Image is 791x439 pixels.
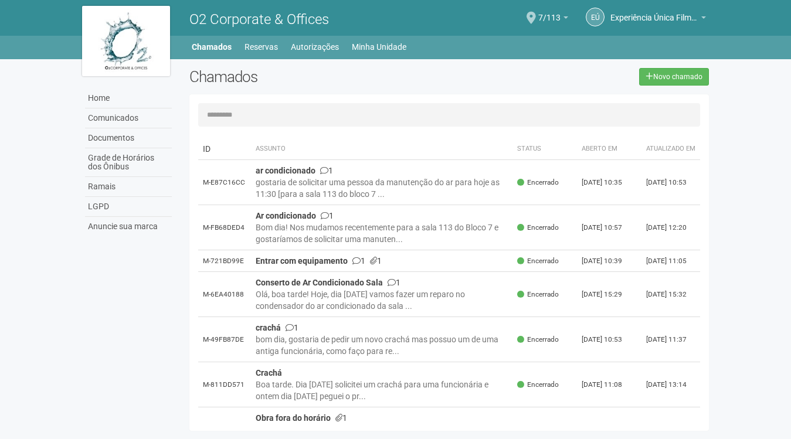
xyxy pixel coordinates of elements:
[85,217,172,236] a: Anuncie sua marca
[538,2,561,22] span: 7/113
[256,413,331,423] strong: Obra fora do horário
[198,250,251,272] td: M-721BD99E
[577,205,641,250] td: [DATE] 10:57
[641,205,700,250] td: [DATE] 12:20
[517,178,559,188] span: Encerrado
[85,148,172,177] a: Grade de Horários dos Ônibus
[82,6,170,76] img: logo.jpg
[352,256,365,266] span: 1
[641,272,700,317] td: [DATE] 15:32
[256,166,315,175] strong: ar condicionado
[320,166,333,175] span: 1
[641,362,700,407] td: [DATE] 13:14
[85,197,172,217] a: LGPD
[517,256,559,266] span: Encerrado
[577,362,641,407] td: [DATE] 11:08
[256,323,281,332] strong: crachá
[256,211,316,220] strong: Ar condicionado
[517,380,559,390] span: Encerrado
[641,160,700,205] td: [DATE] 10:53
[85,128,172,148] a: Documentos
[517,223,559,233] span: Encerrado
[198,317,251,362] td: M-49FB87DE
[256,278,383,287] strong: Conserto de Ar Condicionado Sala
[517,290,559,300] span: Encerrado
[321,211,334,220] span: 1
[291,39,339,55] a: Autorizações
[256,256,348,266] strong: Entrar com equipamento
[245,39,278,55] a: Reservas
[286,323,298,332] span: 1
[251,138,513,160] th: Assunto
[586,8,605,26] a: EÚ
[256,176,508,200] div: gostaria de solicitar uma pessoa da manutenção do ar para hoje as 11:30 [para a sala 113 do bloco...
[352,39,406,55] a: Minha Unidade
[577,317,641,362] td: [DATE] 10:53
[335,413,347,423] span: 1
[198,160,251,205] td: M-E87C16CC
[610,2,698,22] span: Experiência Única Filmes
[517,335,559,345] span: Encerrado
[370,256,382,266] span: 1
[256,368,282,377] strong: Crachá
[388,278,400,287] span: 1
[577,250,641,272] td: [DATE] 10:39
[641,317,700,362] td: [DATE] 11:37
[256,222,508,245] div: Bom dia! Nos mudamos recentemente para a sala 113 do Bloco 7 e gostaríamos de solicitar uma manut...
[198,272,251,317] td: M-6EA40188
[512,138,577,160] th: Status
[85,108,172,128] a: Comunicados
[639,68,709,86] a: Novo chamado
[256,288,508,312] div: Olá, boa tarde! Hoje, dia [DATE] vamos fazer um reparo no condensador do ar condicionado da sala ...
[577,272,641,317] td: [DATE] 15:29
[198,362,251,407] td: M-811DD571
[198,205,251,250] td: M-FB68DED4
[85,177,172,197] a: Ramais
[192,39,232,55] a: Chamados
[85,89,172,108] a: Home
[189,68,396,86] h2: Chamados
[256,333,508,357] div: bom dia, gostaria de pedir um novo crachá mas possuo um de uma antiga funcionária, como faço para...
[538,15,568,24] a: 7/113
[198,138,251,160] td: ID
[610,15,706,24] a: Experiência Única Filmes
[256,379,508,402] div: Boa tarde. Dia [DATE] solicitei um crachá para uma funcionária e ontem dia [DATE] peguei o pr...
[577,160,641,205] td: [DATE] 10:35
[577,138,641,160] th: Aberto em
[641,138,700,160] th: Atualizado em
[189,11,329,28] span: O2 Corporate & Offices
[641,250,700,272] td: [DATE] 11:05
